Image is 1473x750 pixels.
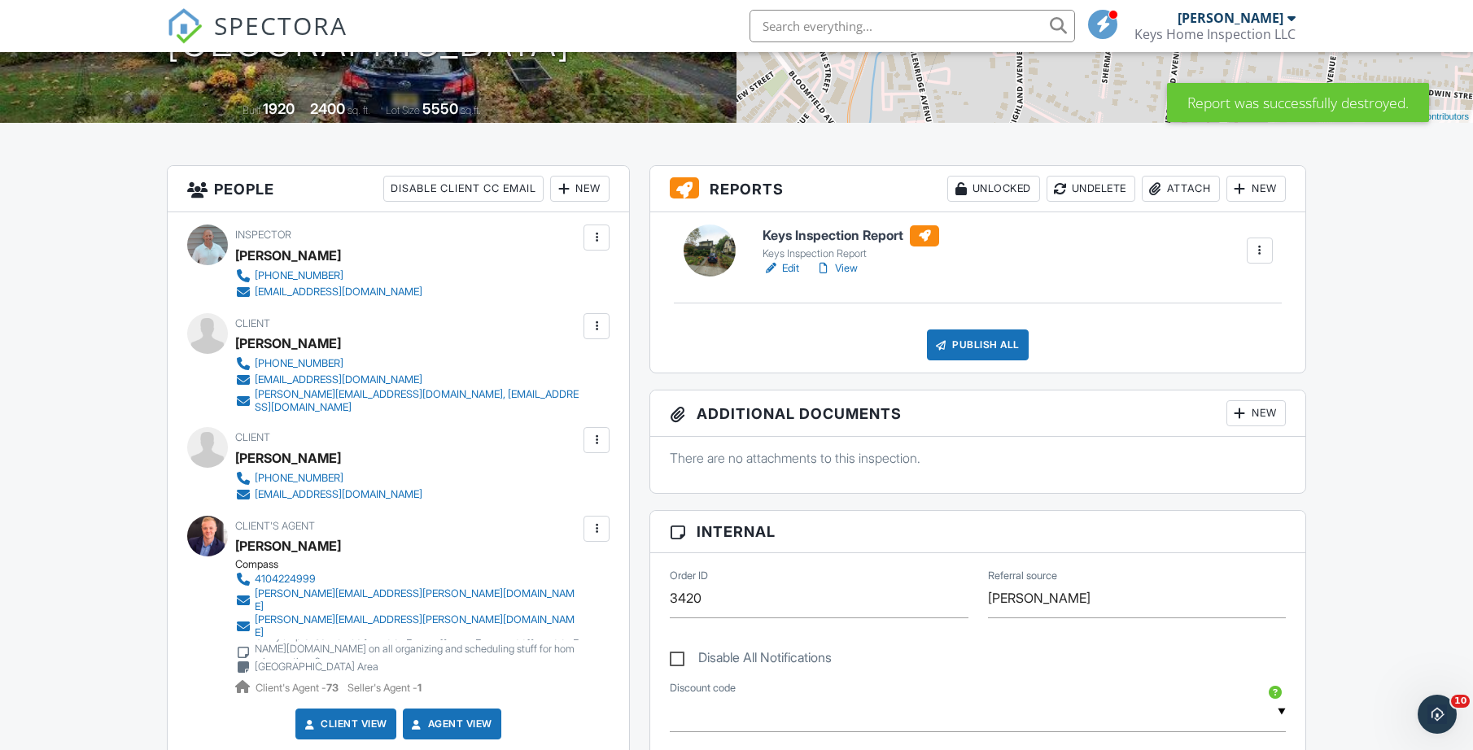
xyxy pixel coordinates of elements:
a: Agent View [409,716,492,732]
div: [PHONE_NUMBER] [255,357,343,370]
iframe: Intercom live chat [1418,695,1457,734]
div: Keys Inspection Report [763,247,939,260]
div: Publish All [927,329,1029,360]
div: [PERSON_NAME] [235,446,341,470]
div: [PERSON_NAME] [235,243,341,268]
a: [EMAIL_ADDRESS][DOMAIN_NAME] [235,372,579,388]
div: [PHONE_NUMBER] [255,269,343,282]
a: [PHONE_NUMBER] [235,355,579,372]
span: Lot Size [386,104,420,116]
div: Undelete [1047,176,1135,202]
span: Client's Agent [235,520,315,532]
img: The Best Home Inspection Software - Spectora [167,8,203,44]
div: [PERSON_NAME] [1178,10,1283,26]
span: 10 [1451,695,1470,708]
strong: 1 [417,682,422,694]
a: SPECTORA [167,22,347,56]
div: Disable Client CC Email [383,176,544,202]
div: [GEOGRAPHIC_DATA] Area [255,661,378,674]
div: [PHONE_NUMBER] [255,472,343,485]
a: Keys Inspection Report Keys Inspection Report [763,225,939,261]
strong: 73 [326,682,339,694]
a: [EMAIL_ADDRESS][DOMAIN_NAME] [235,284,422,300]
h3: Internal [650,511,1305,553]
div: Report was successfully destroyed. [1167,83,1429,122]
span: sq. ft. [347,104,370,116]
div: [EMAIL_ADDRESS][DOMAIN_NAME] [255,373,422,386]
div: Unlocked [947,176,1040,202]
a: [PERSON_NAME][EMAIL_ADDRESS][PERSON_NAME][DOMAIN_NAME] [235,613,579,639]
div: New [550,176,610,202]
label: Disable All Notifications [670,650,832,670]
div: [EMAIL_ADDRESS][DOMAIN_NAME] [255,286,422,299]
div: 4104224999 [255,573,316,586]
a: Edit [763,260,799,277]
a: [PHONE_NUMBER] [235,470,422,486]
span: sq.ft. [461,104,481,116]
div: 5550 [422,100,458,117]
h6: Keys Inspection Report [763,225,939,246]
div: Can you please include [PERSON_NAME][EMAIL_ADDRESS][PERSON_NAME][DOMAIN_NAME] on all organizing a... [255,630,579,669]
h3: Additional Documents [650,390,1305,437]
a: [PHONE_NUMBER] [235,268,422,284]
a: View [815,260,858,277]
span: Client's Agent - [256,682,341,694]
a: Client View [301,716,387,732]
div: Keys Home Inspection LLC [1134,26,1296,42]
p: There are no attachments to this inspection. [670,449,1286,467]
span: Client [235,431,270,443]
div: 2400 [310,100,345,117]
div: Compass [235,558,592,571]
input: Search everything... [750,10,1075,42]
a: [EMAIL_ADDRESS][DOMAIN_NAME] [235,486,422,503]
div: [PERSON_NAME][EMAIL_ADDRESS][PERSON_NAME][DOMAIN_NAME] [255,587,579,613]
label: Order ID [670,569,708,583]
div: [EMAIL_ADDRESS][DOMAIN_NAME] [255,488,422,501]
div: [PERSON_NAME][EMAIL_ADDRESS][PERSON_NAME][DOMAIN_NAME] [255,613,579,639]
h3: Reports [650,166,1305,212]
span: Inspector [235,229,291,241]
div: [PERSON_NAME] [235,331,341,355]
label: Referral source [988,569,1057,583]
div: Attach [1142,176,1220,202]
div: New [1226,400,1286,426]
span: SPECTORA [214,8,347,42]
a: 4104224999 [235,571,579,587]
h3: People [168,166,629,212]
label: Discount code [670,681,736,695]
span: Seller's Agent - [347,682,422,694]
div: [PERSON_NAME][EMAIL_ADDRESS][DOMAIN_NAME], [EMAIL_ADDRESS][DOMAIN_NAME] [255,388,579,414]
a: [PERSON_NAME][EMAIL_ADDRESS][PERSON_NAME][DOMAIN_NAME] [235,587,579,613]
a: [PERSON_NAME][EMAIL_ADDRESS][DOMAIN_NAME], [EMAIL_ADDRESS][DOMAIN_NAME] [235,388,579,414]
div: New [1226,176,1286,202]
div: 1920 [263,100,295,117]
a: [PERSON_NAME] [235,534,341,558]
span: Client [235,317,270,329]
span: Built [243,104,260,116]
